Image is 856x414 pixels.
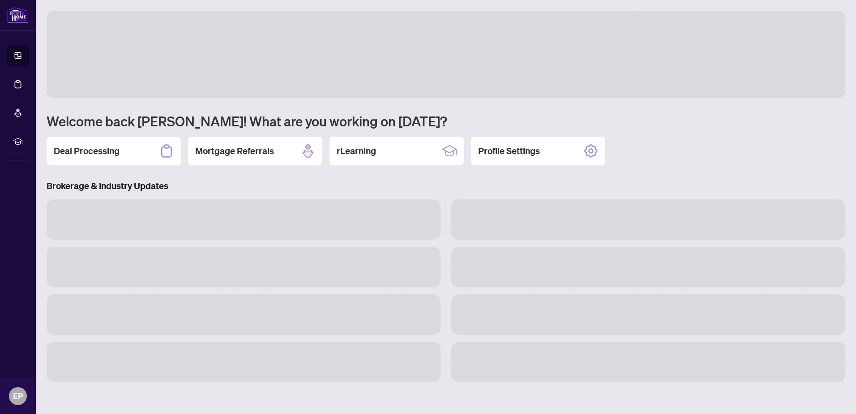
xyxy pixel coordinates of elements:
h2: Mortgage Referrals [195,145,274,157]
h1: Welcome back [PERSON_NAME]! What are you working on [DATE]? [47,112,845,129]
h2: Deal Processing [54,145,120,157]
h3: Brokerage & Industry Updates [47,180,845,192]
h2: Profile Settings [478,145,540,157]
img: logo [7,7,29,23]
span: EP [13,390,23,402]
h2: rLearning [337,145,376,157]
